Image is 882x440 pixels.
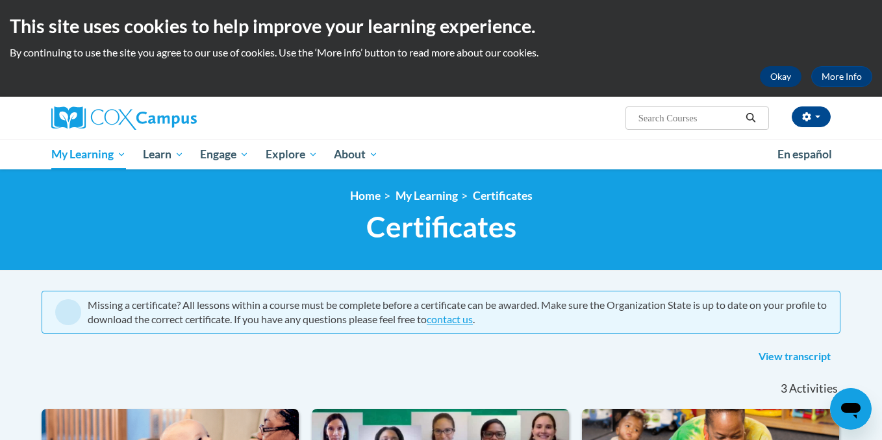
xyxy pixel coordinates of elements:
[200,147,249,162] span: Engage
[366,210,516,244] span: Certificates
[749,347,840,367] a: View transcript
[830,388,872,430] iframe: Button to launch messaging window
[51,106,298,130] a: Cox Campus
[134,140,192,169] a: Learn
[427,313,473,325] a: contact us
[760,66,801,87] button: Okay
[51,147,126,162] span: My Learning
[473,189,533,202] a: Certificates
[637,110,741,126] input: Search Courses
[51,106,197,130] img: Cox Campus
[10,45,872,60] p: By continuing to use the site you agree to our use of cookies. Use the ‘More info’ button to read...
[396,189,458,202] a: My Learning
[32,140,850,169] div: Main menu
[266,147,318,162] span: Explore
[257,140,326,169] a: Explore
[334,147,378,162] span: About
[10,13,872,39] h2: This site uses cookies to help improve your learning experience.
[789,382,838,396] span: Activities
[43,140,134,169] a: My Learning
[781,382,787,396] span: 3
[350,189,381,202] a: Home
[811,66,872,87] a: More Info
[777,147,832,161] span: En español
[88,298,827,326] div: Missing a certificate? All lessons within a course must be complete before a certificate can be a...
[326,140,387,169] a: About
[192,140,257,169] a: Engage
[769,141,840,168] a: En español
[143,147,184,162] span: Learn
[741,110,761,126] button: Search
[792,106,831,127] button: Account Settings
